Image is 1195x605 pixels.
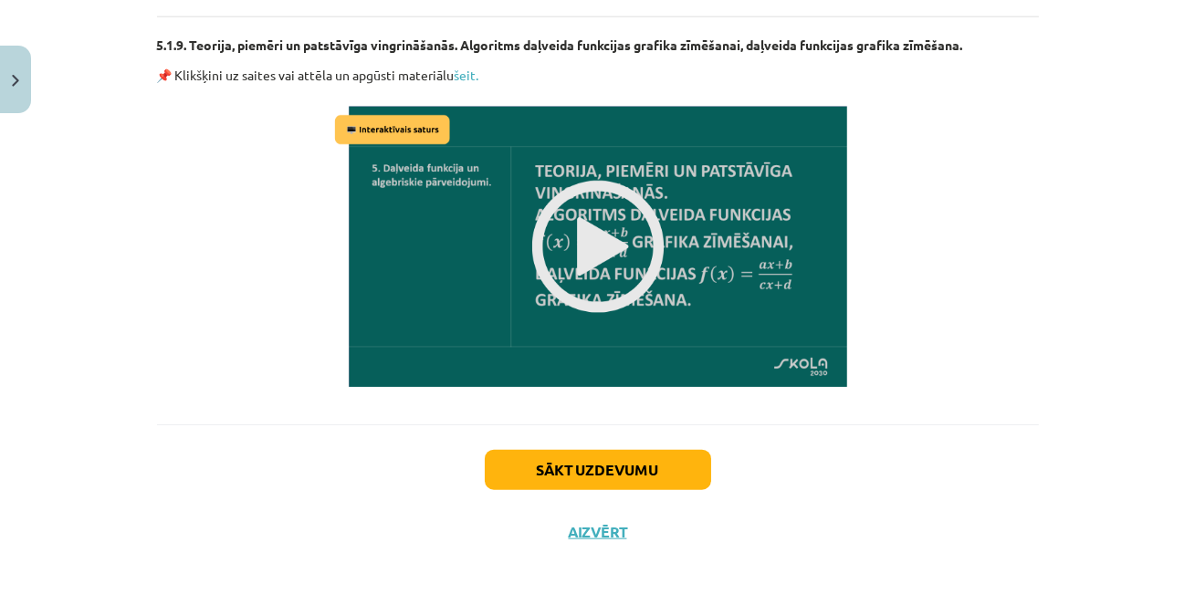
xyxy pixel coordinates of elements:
button: Aizvērt [563,523,633,541]
a: šeit. [455,67,479,83]
img: icon-close-lesson-0947bae3869378f0d4975bcd49f059093ad1ed9edebbc8119c70593378902aed.svg [12,75,19,87]
strong: 5.1.9. Teorija, piemēri un patstāvīga vingrināšanās. Algoritms daļveida funkcijas grafika zīmēšan... [157,37,963,53]
p: 📌 Klikšķini uz saites vai attēla un apgūsti materiālu [157,66,1039,85]
button: Sākt uzdevumu [485,450,711,490]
